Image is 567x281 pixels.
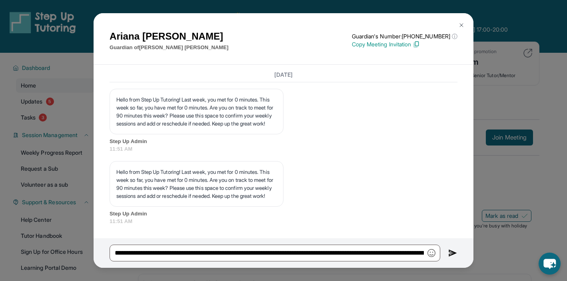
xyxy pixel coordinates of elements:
span: Step Up Admin [110,210,457,218]
img: Send icon [448,248,457,258]
h1: Ariana [PERSON_NAME] [110,29,228,44]
img: Copy Icon [413,41,420,48]
p: Guardian's Number: [PHONE_NUMBER] [352,32,457,40]
p: Guardian of [PERSON_NAME] [PERSON_NAME] [110,44,228,52]
img: Close Icon [458,22,465,28]
span: 11:51 AM [110,217,457,225]
h3: [DATE] [110,71,457,79]
span: ⓘ [452,32,457,40]
p: Copy Meeting Invitation [352,40,457,48]
span: 11:51 AM [110,145,457,153]
p: Hello from Step Up Tutoring! Last week, you met for 0 minutes. This week so far, you have met for... [116,96,277,128]
img: Emoji [427,249,435,257]
button: chat-button [539,253,561,275]
span: Step Up Admin [110,138,457,145]
p: Hello from Step Up Tutoring! Last week, you met for 0 minutes. This week so far, you have met for... [116,168,277,200]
